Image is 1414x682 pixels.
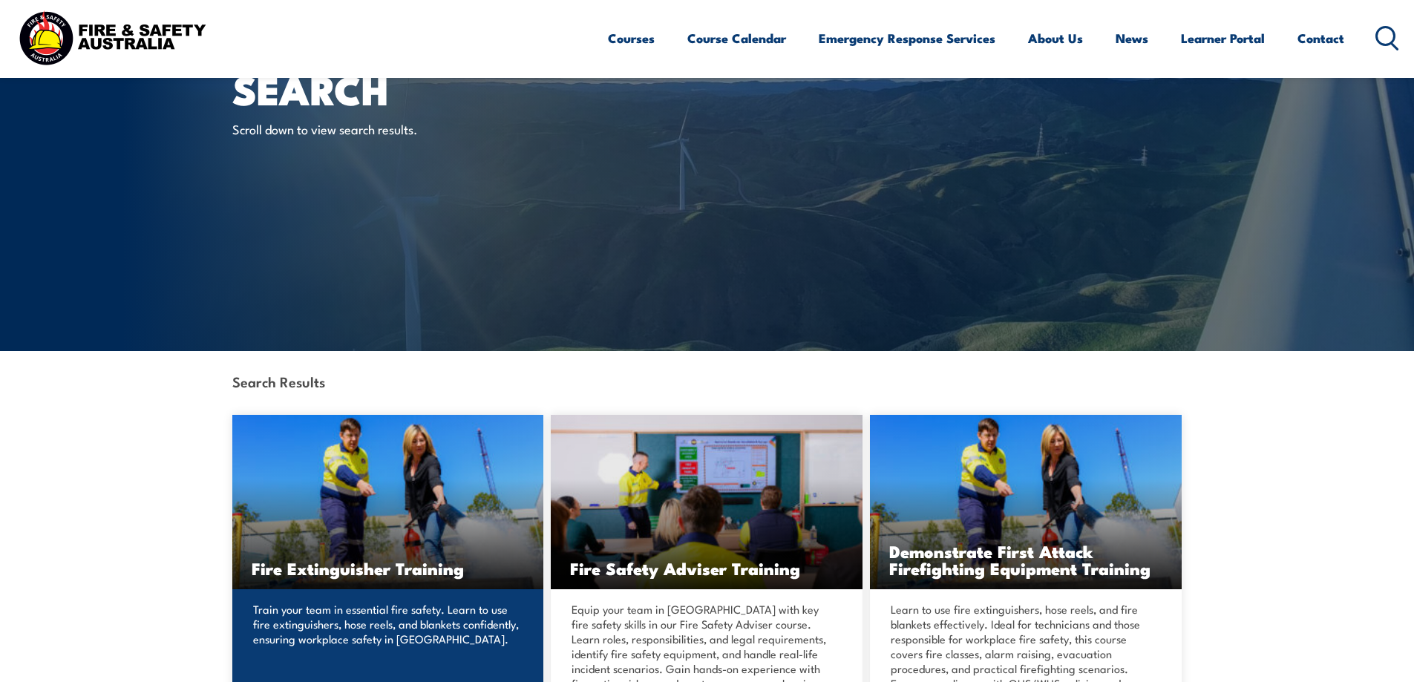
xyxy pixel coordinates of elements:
[1028,19,1083,58] a: About Us
[889,542,1162,577] h3: Demonstrate First Attack Firefighting Equipment Training
[608,19,655,58] a: Courses
[551,415,863,589] a: Fire Safety Adviser Training
[253,602,519,646] p: Train your team in essential fire safety. Learn to use fire extinguishers, hose reels, and blanke...
[1116,19,1148,58] a: News
[1297,19,1344,58] a: Contact
[870,415,1182,589] img: Demonstrate First Attack Firefighting Equipment
[687,19,786,58] a: Course Calendar
[232,371,325,391] strong: Search Results
[870,415,1182,589] a: Demonstrate First Attack Firefighting Equipment Training
[819,19,995,58] a: Emergency Response Services
[232,120,503,137] p: Scroll down to view search results.
[252,560,525,577] h3: Fire Extinguisher Training
[232,71,599,106] h1: Search
[570,560,843,577] h3: Fire Safety Adviser Training
[551,415,863,589] img: Fire Safety Advisor
[232,415,544,589] img: Fire Extinguisher Training
[1181,19,1265,58] a: Learner Portal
